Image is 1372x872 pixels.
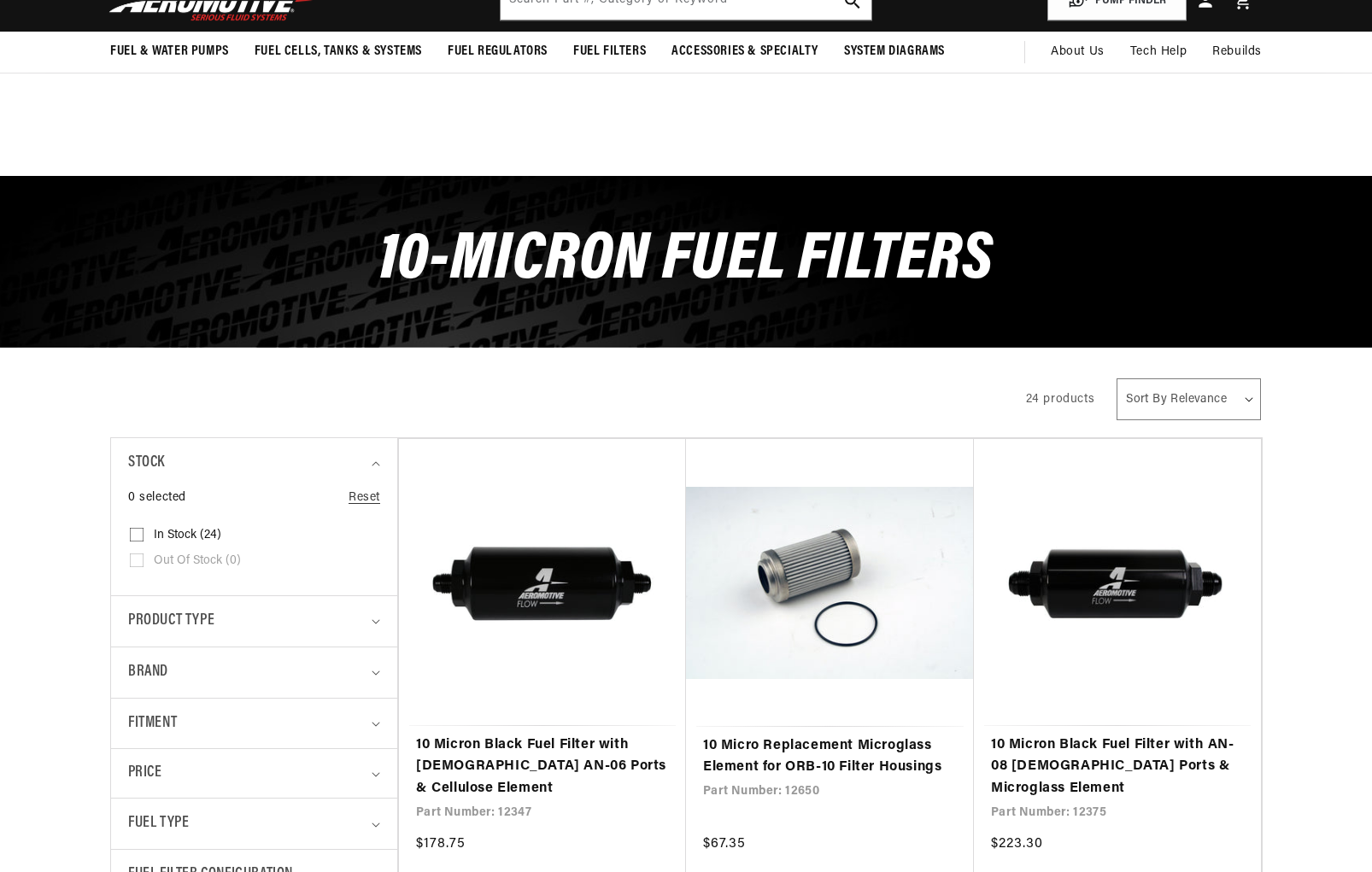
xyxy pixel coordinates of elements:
[991,734,1244,800] a: 10 Micron Black Fuel Filter with AN-08 [DEMOGRAPHIC_DATA] Ports & Microglass Element
[128,762,161,785] span: Price
[128,438,380,489] summary: Stock (0 selected)
[128,451,165,476] span: Stock
[703,735,957,779] a: 10 Micro Replacement Microglass Element for ORB-10 Filter Housings
[128,609,214,634] span: Product type
[128,749,380,798] summary: Price
[560,32,659,72] summary: Fuel Filters
[128,799,380,849] summary: Fuel Type (0 selected)
[128,811,189,836] span: Fuel Type
[349,489,380,507] a: Reset
[1130,43,1187,61] span: Tech Help
[128,596,380,647] summary: Product type (0 selected)
[844,43,945,61] span: System Diagrams
[154,553,241,569] span: Out of stock (0)
[659,32,831,72] summary: Accessories & Specialty
[1117,32,1199,73] summary: Tech Help
[831,32,958,72] summary: System Diagrams
[448,43,548,61] span: Fuel Regulators
[1199,32,1275,73] summary: Rebuilds
[255,43,422,61] span: Fuel Cells, Tanks & Systems
[435,32,560,72] summary: Fuel Regulators
[379,227,994,295] span: 10-Micron Fuel Filters
[1026,393,1095,406] span: 24 products
[128,699,380,749] summary: Fitment (0 selected)
[1038,32,1117,73] a: About Us
[573,43,646,61] span: Fuel Filters
[128,711,177,736] span: Fitment
[242,32,435,72] summary: Fuel Cells, Tanks & Systems
[416,734,669,800] a: 10 Micron Black Fuel Filter with [DEMOGRAPHIC_DATA] AN-06 Ports & Cellulose Element
[1212,43,1262,61] span: Rebuilds
[1051,45,1105,58] span: About Us
[128,647,380,698] summary: Brand (0 selected)
[154,528,221,543] span: In stock (24)
[97,32,242,72] summary: Fuel & Water Pumps
[128,660,168,685] span: Brand
[128,489,186,507] span: 0 selected
[671,43,818,61] span: Accessories & Specialty
[110,43,229,61] span: Fuel & Water Pumps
